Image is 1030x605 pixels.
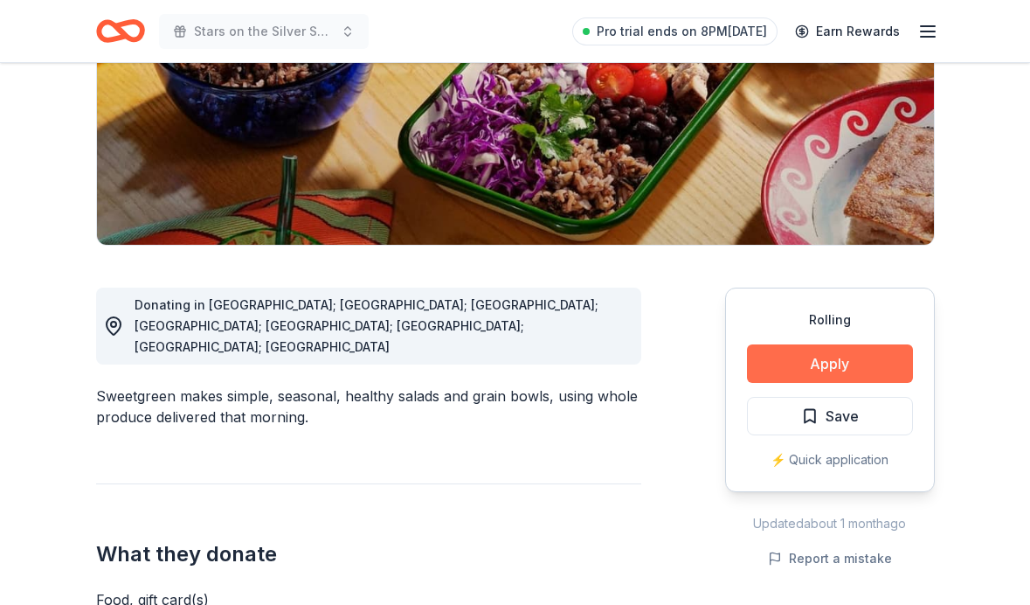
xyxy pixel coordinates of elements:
h2: What they donate [96,540,641,568]
a: Pro trial ends on 8PM[DATE] [572,17,778,45]
div: Rolling [747,309,913,330]
span: Stars on the Silver Screen [194,21,334,42]
span: Save [826,405,859,428]
span: Donating in [GEOGRAPHIC_DATA]; [GEOGRAPHIC_DATA]; [GEOGRAPHIC_DATA]; [GEOGRAPHIC_DATA]; [GEOGRAPH... [135,297,598,354]
a: Home [96,10,145,52]
button: Stars on the Silver Screen [159,14,369,49]
button: Save [747,397,913,435]
a: Earn Rewards [785,16,910,47]
button: Apply [747,344,913,383]
div: Sweetgreen makes simple, seasonal, healthy salads and grain bowls, using whole produce delivered ... [96,386,641,428]
button: Report a mistake [768,548,892,569]
div: Updated about 1 month ago [725,513,935,534]
span: Pro trial ends on 8PM[DATE] [597,21,767,42]
div: ⚡️ Quick application [747,449,913,470]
